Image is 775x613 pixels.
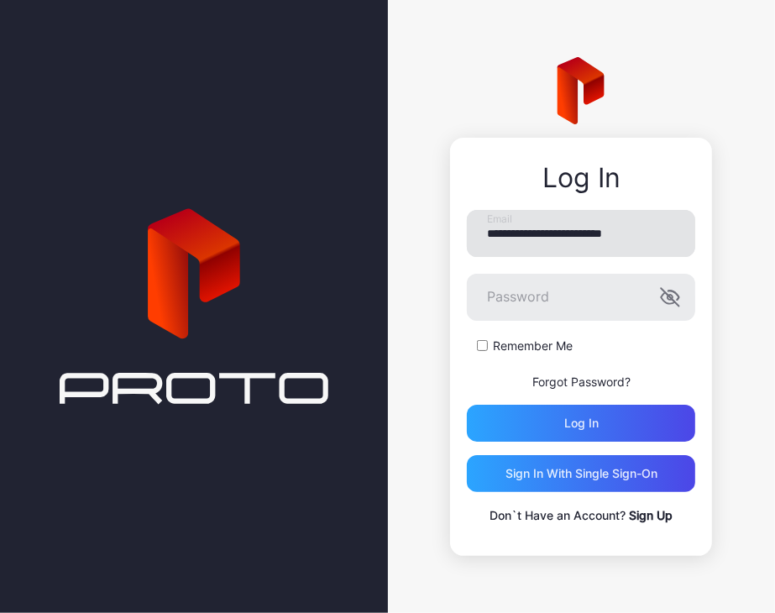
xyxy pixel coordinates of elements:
[467,163,695,193] div: Log In
[532,375,631,389] a: Forgot Password?
[467,455,695,492] button: Sign in With Single Sign-On
[505,467,657,480] div: Sign in With Single Sign-On
[660,287,680,307] button: Password
[467,506,695,526] p: Don`t Have an Account?
[467,274,695,321] input: Password
[629,508,673,522] a: Sign Up
[493,338,573,354] label: Remember Me
[467,405,695,442] button: Log in
[564,417,599,430] div: Log in
[467,210,695,257] input: Email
